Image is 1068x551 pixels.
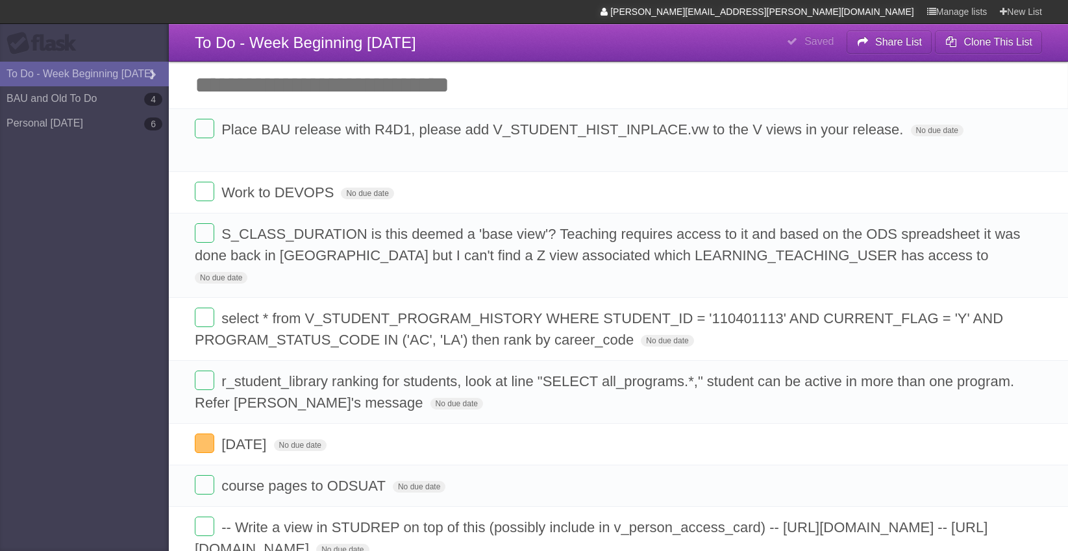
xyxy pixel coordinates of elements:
label: Done [195,517,214,536]
span: course pages to ODSUAT [221,478,389,494]
b: 6 [144,117,162,130]
span: No due date [195,272,247,284]
b: 4 [144,93,162,106]
b: Share List [875,36,922,47]
span: No due date [911,125,963,136]
span: No due date [393,481,445,493]
b: Saved [804,36,834,47]
span: [DATE] [221,436,269,452]
div: Flask [6,32,84,55]
button: Share List [847,31,932,54]
span: select * from V_STUDENT_PROGRAM_HISTORY WHERE STUDENT_ID = '110401113' AND CURRENT_FLAG = 'Y' AND... [195,310,1003,348]
span: No due date [341,188,393,199]
span: No due date [641,335,693,347]
span: r_student_library ranking for students, look at line "SELECT all_programs.*," student can be acti... [195,373,1014,411]
span: S_CLASS_DURATION is this deemed a 'base view'? Teaching requires access to it and based on the OD... [195,226,1021,263]
label: Done [195,434,214,453]
span: Work to DEVOPS [221,184,337,201]
span: Place BAU release with R4D1, please add V_STUDENT_HIST_INPLACE.vw to the V views in your release. [221,121,906,138]
label: Done [195,371,214,390]
label: Done [195,308,214,327]
span: To Do - Week Beginning [DATE] [195,34,416,51]
button: Clone This List [935,31,1042,54]
b: Clone This List [963,36,1032,47]
label: Done [195,475,214,495]
label: Done [195,223,214,243]
label: Done [195,119,214,138]
label: Done [195,182,214,201]
span: No due date [274,439,327,451]
span: No due date [430,398,483,410]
